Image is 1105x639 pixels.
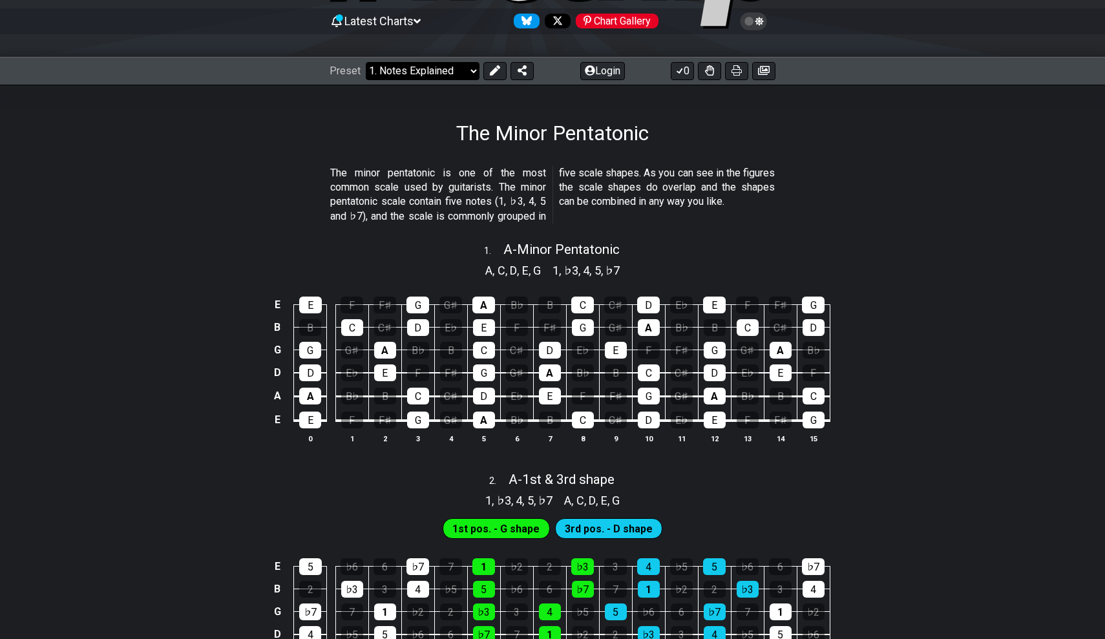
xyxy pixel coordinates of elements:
div: ♭6 [506,581,528,598]
div: F♯ [769,297,792,313]
td: D [269,361,285,384]
div: A [539,364,561,381]
div: G [407,412,429,428]
span: 1 . [484,244,503,258]
div: E♭ [506,388,528,404]
div: ♭2 [407,603,429,620]
td: G [269,339,285,361]
div: G♯ [440,412,462,428]
div: 1 [770,603,792,620]
div: G [406,297,429,313]
div: C♯ [440,388,462,404]
th: 6 [500,432,533,445]
span: , [607,492,613,509]
div: ♭7 [299,603,321,620]
div: B♭ [671,319,693,336]
div: 7 [605,581,627,598]
span: , [578,262,584,279]
div: 4 [539,603,561,620]
div: 6 [374,558,396,575]
div: B [299,319,321,336]
div: E [770,364,792,381]
div: 3 [604,558,627,575]
div: G♯ [341,342,363,359]
div: G♯ [605,319,627,336]
th: 15 [797,432,830,445]
div: A [473,412,495,428]
div: E♭ [737,364,759,381]
td: B [269,578,285,600]
td: E [269,555,285,578]
span: E [522,262,529,279]
button: Print [725,62,748,80]
a: #fretflip at Pinterest [571,14,658,28]
div: C [638,364,660,381]
div: B [770,388,792,404]
div: E [703,297,726,313]
div: C♯ [604,297,627,313]
section: Scale pitch classes [547,259,626,280]
div: F [506,319,528,336]
div: E [539,388,561,404]
div: C [803,388,825,404]
div: 6 [539,581,561,598]
div: G♯ [671,388,693,404]
span: , [584,492,589,509]
a: Follow #fretflip at Bluesky [509,14,540,28]
button: Toggle Dexterity for all fretkits [698,62,721,80]
div: ♭2 [505,558,528,575]
span: D [510,262,517,279]
div: 3 [374,581,396,598]
span: 5 [527,492,534,509]
span: , [511,492,516,509]
div: G♯ [506,364,528,381]
div: 4 [803,581,825,598]
div: B [704,319,726,336]
div: 6 [671,603,693,620]
button: Login [580,62,625,80]
div: C♯ [770,319,792,336]
div: A [638,319,660,336]
div: 1 [472,558,495,575]
div: ♭2 [803,603,825,620]
div: D [299,364,321,381]
div: C♯ [671,364,693,381]
div: E [704,412,726,428]
div: G [704,342,726,359]
div: Chart Gallery [576,14,658,28]
div: G [803,412,825,428]
th: 10 [632,432,665,445]
th: 1 [335,432,368,445]
th: 3 [401,432,434,445]
div: 5 [605,603,627,620]
th: 0 [294,432,327,445]
span: G [612,492,620,509]
span: A - Minor Pentatonic [503,242,620,257]
th: 12 [698,432,731,445]
span: First enable full edit mode to edit [565,519,653,538]
th: 14 [764,432,797,445]
div: ♭6 [341,558,363,575]
div: 1 [374,603,396,620]
div: C [737,319,759,336]
div: ♭7 [704,603,726,620]
div: B [605,364,627,381]
div: G [473,364,495,381]
div: ♭2 [671,581,693,598]
span: A [485,262,492,279]
div: ♭3 [341,581,363,598]
div: C [473,342,495,359]
div: 5 [299,558,322,575]
div: F♯ [605,388,627,404]
span: G [533,262,541,279]
div: 7 [737,603,759,620]
div: E [299,297,322,313]
span: , [596,492,601,509]
div: G♯ [439,297,462,313]
div: ♭3 [737,581,759,598]
span: C [498,262,505,279]
div: F♯ [671,342,693,359]
div: C♯ [506,342,528,359]
div: 6 [769,558,792,575]
div: B♭ [803,342,825,359]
